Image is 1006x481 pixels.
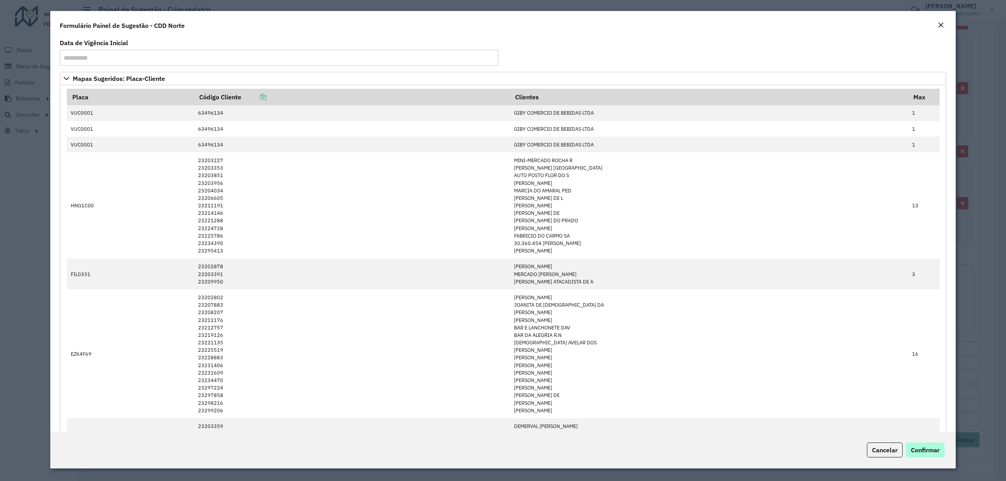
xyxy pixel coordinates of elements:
[67,105,194,121] td: VUC0001
[73,75,165,82] span: Mapas Sugeridos: Placa-Cliente
[194,89,510,105] th: Código Cliente
[510,121,908,137] td: GIBY COMERCIO DE BEBIDAS LTDA
[67,418,194,479] td: EYJ9E25
[67,89,194,105] th: Placa
[906,443,945,457] button: Confirmar
[510,289,908,418] td: [PERSON_NAME] JOANITA DE [DEMOGRAPHIC_DATA] DA [PERSON_NAME] [PERSON_NAME] BAR E LANCHONETE DAV B...
[908,418,940,479] td: 7
[908,152,940,258] td: 13
[908,289,940,418] td: 16
[194,259,510,290] td: 23202878 23203391 23209950
[908,121,940,137] td: 1
[908,137,940,152] td: 1
[194,152,510,258] td: 23203227 23203353 23203851 23203956 23204034 23206605 23211191 23214146 23221288 23224728 2322578...
[510,137,908,152] td: GIBY COMERCIO DE BEBIDAS LTDA
[911,446,940,454] span: Confirmar
[67,259,194,290] td: FIL0331
[867,443,903,457] button: Cancelar
[60,38,128,48] label: Data de Vigência Inicial
[510,259,908,290] td: [PERSON_NAME] MERCADO [PERSON_NAME] [PERSON_NAME] ATACADISTA DE A
[510,89,908,105] th: Clientes
[872,446,898,454] span: Cancelar
[194,137,510,152] td: 63496134
[908,259,940,290] td: 3
[510,105,908,121] td: GIBY COMERCIO DE BEBIDAS LTDA
[60,72,946,85] a: Mapas Sugeridos: Placa-Cliente
[935,20,946,31] button: Close
[908,89,940,105] th: Max
[938,22,944,28] em: Fechar
[67,137,194,152] td: VUC0001
[194,105,510,121] td: 63496134
[67,121,194,137] td: VUC0001
[194,121,510,137] td: 63496134
[194,289,510,418] td: 23202802 23207883 23208207 23211176 23212757 23219126 23221135 23225519 23228883 23231406 2323160...
[510,418,908,479] td: DEMERVAL [PERSON_NAME] REDE PLUS SUPERMERCA DE [PERSON_NAME] E SIMIONI SABOR CANTAREIRA RES CRUZE...
[67,289,194,418] td: EZK4F69
[194,418,510,479] td: 23203359 23203942 23208791 23209792 23209797 23219297 23234515
[510,152,908,258] td: MINI-MERCADO ROCHA R [PERSON_NAME] [GEOGRAPHIC_DATA] AUTO POSTO FLOR DO S [PERSON_NAME] MARCIA DO...
[67,152,194,258] td: HNG1C00
[241,93,266,101] a: Copiar
[60,21,185,30] h4: Formulário Painel de Sugestão - CDD Norte
[908,105,940,121] td: 1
